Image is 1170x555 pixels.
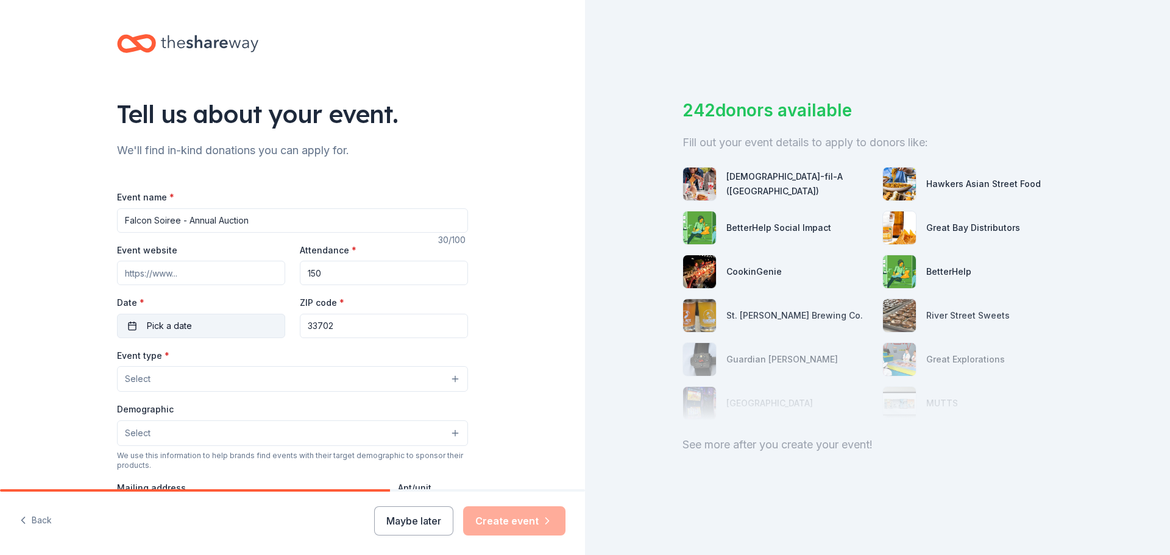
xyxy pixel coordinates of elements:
div: We'll find in-kind donations you can apply for. [117,141,468,160]
label: Date [117,297,285,309]
label: Mailing address [117,482,186,494]
img: photo for Hawkers Asian Street Food [883,168,916,200]
div: See more after you create your event! [682,435,1072,454]
div: 30 /100 [438,233,468,247]
button: Maybe later [374,506,453,536]
div: [DEMOGRAPHIC_DATA]-fil-A ([GEOGRAPHIC_DATA]) [726,169,873,199]
input: https://www... [117,261,285,285]
div: BetterHelp [926,264,971,279]
div: Tell us about your event. [117,97,468,131]
div: CookinGenie [726,264,782,279]
input: 12345 (U.S. only) [300,314,468,338]
label: Event website [117,244,177,256]
input: 20 [300,261,468,285]
div: Fill out your event details to apply to donors like: [682,133,1072,152]
span: Pick a date [147,319,192,333]
img: photo for BetterHelp Social Impact [683,211,716,244]
span: Select [125,426,151,440]
img: photo for Chick-fil-A (Saint Petersburg) [683,168,716,200]
label: Apt/unit [398,482,431,494]
label: ZIP code [300,297,344,309]
label: Event type [117,350,169,362]
div: Great Bay Distributors [926,221,1020,235]
div: Hawkers Asian Street Food [926,177,1041,191]
img: photo for Great Bay Distributors [883,211,916,244]
img: photo for BetterHelp [883,255,916,288]
img: photo for CookinGenie [683,255,716,288]
span: Select [125,372,151,386]
label: Event name [117,191,174,203]
div: BetterHelp Social Impact [726,221,831,235]
button: Select [117,366,468,392]
button: Select [117,420,468,446]
div: 242 donors available [682,97,1072,123]
button: Back [19,508,52,534]
div: We use this information to help brands find events with their target demographic to sponsor their... [117,451,468,470]
label: Demographic [117,403,174,415]
input: Spring Fundraiser [117,208,468,233]
button: Pick a date [117,314,285,338]
label: Attendance [300,244,356,256]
